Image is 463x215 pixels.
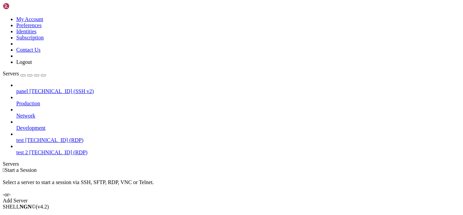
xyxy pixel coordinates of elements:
[3,204,49,210] span: SHELL ©
[16,101,460,107] a: Production
[16,113,460,119] a: Network
[16,149,460,156] a: test 2 [TECHNICAL_ID] (RDP)
[16,107,460,119] li: Network
[36,204,49,210] span: 4.2.0
[16,88,460,94] a: panel [TECHNICAL_ID] (SSH v2)
[16,143,460,156] li: test 2 [TECHNICAL_ID] (RDP)
[3,3,42,10] img: Shellngn
[16,131,460,143] li: test [TECHNICAL_ID] (RDP)
[5,167,37,173] span: Start a Session
[16,94,460,107] li: Production
[16,149,28,155] span: test 2
[3,161,460,167] div: Servers
[3,71,19,76] span: Servers
[16,35,44,40] a: Subscription
[16,88,28,94] span: panel
[3,173,460,198] div: Select a server to start a session via SSH, SFTP, RDP, VNC or Telnet. -or-
[16,16,43,22] a: My Account
[29,149,87,155] span: [TECHNICAL_ID] (RDP)
[16,137,460,143] a: test [TECHNICAL_ID] (RDP)
[16,119,460,131] li: Development
[16,82,460,94] li: panel [TECHNICAL_ID] (SSH v2)
[16,22,42,28] a: Preferences
[16,101,40,106] span: Production
[3,71,46,76] a: Servers
[16,47,41,53] a: Contact Us
[16,59,32,65] a: Logout
[16,113,35,119] span: Network
[25,137,83,143] span: [TECHNICAL_ID] (RDP)
[20,204,32,210] b: NGN
[16,137,24,143] span: test
[16,125,45,131] span: Development
[3,198,460,204] div: Add Server
[29,88,94,94] span: [TECHNICAL_ID] (SSH v2)
[3,167,5,173] span: 
[16,29,37,34] a: Identities
[16,125,460,131] a: Development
